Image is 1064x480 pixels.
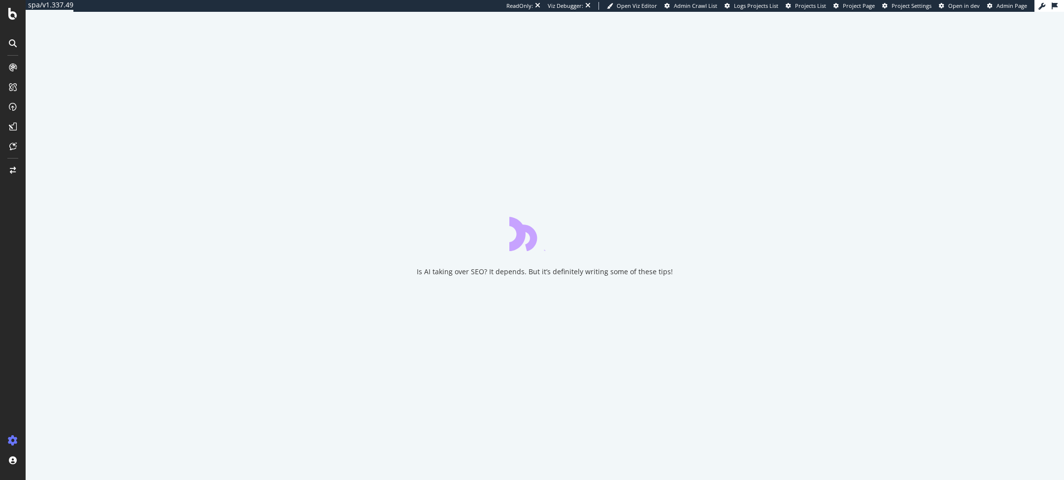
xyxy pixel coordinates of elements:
span: Admin Crawl List [674,2,717,9]
span: Project Settings [892,2,931,9]
span: Logs Projects List [734,2,778,9]
span: Admin Page [997,2,1027,9]
span: Open in dev [948,2,980,9]
div: animation [509,216,580,251]
a: Open Viz Editor [607,2,657,10]
a: Open in dev [939,2,980,10]
a: Project Settings [882,2,931,10]
span: Project Page [843,2,875,9]
div: Is AI taking over SEO? It depends. But it’s definitely writing some of these tips! [417,267,673,277]
a: Logs Projects List [725,2,778,10]
div: ReadOnly: [506,2,533,10]
a: Projects List [786,2,826,10]
a: Admin Page [987,2,1027,10]
a: Project Page [833,2,875,10]
div: Viz Debugger: [548,2,583,10]
span: Open Viz Editor [617,2,657,9]
span: Projects List [795,2,826,9]
a: Admin Crawl List [665,2,717,10]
